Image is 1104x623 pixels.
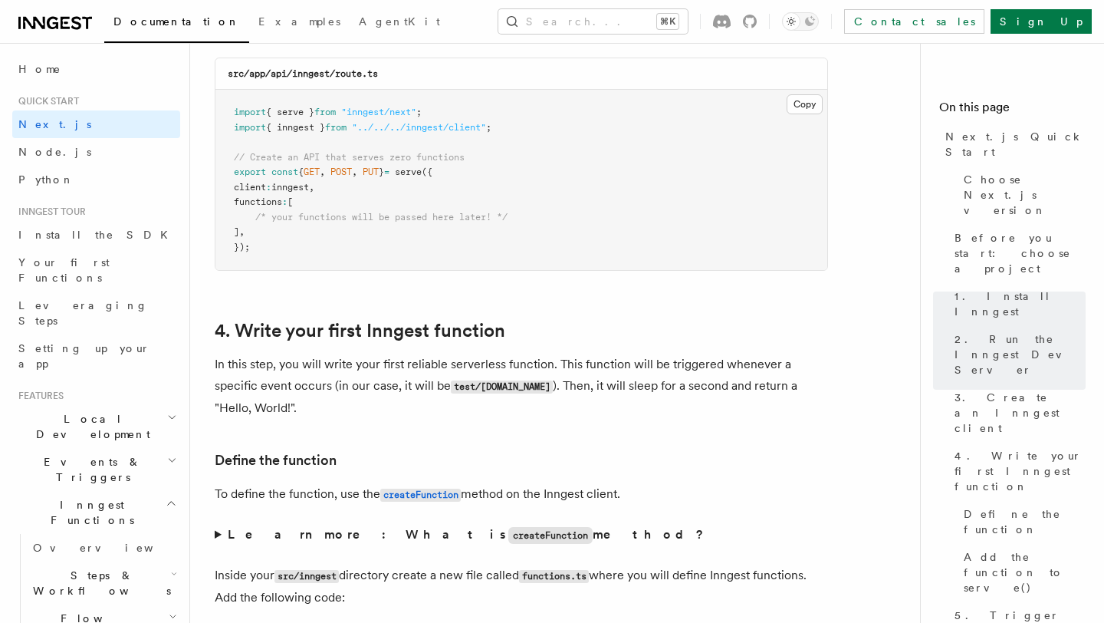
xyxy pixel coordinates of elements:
[939,123,1086,166] a: Next.js Quick Start
[508,527,593,544] code: createFunction
[955,448,1086,494] span: 4. Write your first Inngest function
[104,5,249,43] a: Documentation
[239,226,245,237] span: ,
[12,166,180,193] a: Python
[363,166,379,177] span: PUT
[12,335,180,377] a: Setting up your app
[234,226,239,237] span: ]
[948,282,1086,325] a: 1. Install Inngest
[320,166,325,177] span: ,
[271,182,309,193] span: inngest
[325,122,347,133] span: from
[958,543,1086,602] a: Add the function to serve()
[384,166,389,177] span: =
[451,381,553,394] code: test/[DOMAIN_NAME]
[955,331,1086,377] span: 2. Run the Inngest Dev Server
[948,384,1086,442] a: 3. Create an Inngest client
[359,15,440,28] span: AgentKit
[12,138,180,166] a: Node.js
[215,524,828,546] summary: Learn more: What iscreateFunctionmethod?
[18,173,74,186] span: Python
[352,166,357,177] span: ,
[379,166,384,177] span: }
[287,196,293,207] span: [
[215,483,828,506] p: To define the function, use the method on the Inngest client.
[258,15,340,28] span: Examples
[12,454,167,485] span: Events & Triggers
[958,166,1086,224] a: Choose Next.js version
[18,256,110,284] span: Your first Functions
[948,325,1086,384] a: 2. Run the Inngest Dev Server
[228,68,378,79] code: src/app/api/inngest/route.ts
[234,122,266,133] span: import
[964,549,1086,595] span: Add the function to serve()
[27,562,180,605] button: Steps & Workflows
[266,182,271,193] span: :
[309,182,314,193] span: ,
[234,182,266,193] span: client
[12,411,167,442] span: Local Development
[955,288,1086,319] span: 1. Install Inngest
[422,166,432,177] span: ({
[991,9,1092,34] a: Sign Up
[18,61,61,77] span: Home
[498,9,688,34] button: Search...⌘K
[215,320,505,341] a: 4. Write your first Inngest function
[274,570,339,583] code: src/inngest
[215,450,337,471] a: Define the function
[416,107,422,117] span: ;
[12,497,166,528] span: Inngest Functions
[234,242,250,252] span: });
[939,98,1086,123] h4: On this page
[266,107,314,117] span: { serve }
[314,107,336,117] span: from
[964,506,1086,537] span: Define the function
[215,354,828,419] p: In this step, you will write your first reliable serverless function. This function will be trigg...
[12,95,79,107] span: Quick start
[234,196,282,207] span: functions
[249,5,350,41] a: Examples
[234,107,266,117] span: import
[228,527,707,542] strong: Learn more: What is method?
[380,489,461,502] code: createFunction
[782,12,819,31] button: Toggle dark mode
[844,9,984,34] a: Contact sales
[955,230,1086,276] span: Before you start: choose a project
[271,166,298,177] span: const
[380,486,461,501] a: createFunction
[964,172,1086,218] span: Choose Next.js version
[33,542,191,554] span: Overview
[12,221,180,249] a: Install the SDK
[958,500,1086,543] a: Define the function
[787,94,823,114] button: Copy
[395,166,422,177] span: serve
[18,146,91,158] span: Node.js
[945,129,1086,160] span: Next.js Quick Start
[948,224,1086,282] a: Before you start: choose a project
[12,405,180,448] button: Local Development
[486,122,491,133] span: ;
[12,249,180,292] a: Your first Functions
[266,122,325,133] span: { inngest }
[113,15,240,28] span: Documentation
[18,342,150,370] span: Setting up your app
[234,166,266,177] span: export
[27,568,171,598] span: Steps & Workflows
[304,166,320,177] span: GET
[352,122,486,133] span: "../../../inngest/client"
[255,212,508,222] span: /* your functions will be passed here later! */
[234,152,465,163] span: // Create an API that serves zero functions
[18,118,91,130] span: Next.js
[657,14,678,29] kbd: ⌘K
[955,390,1086,436] span: 3. Create an Inngest client
[298,166,304,177] span: {
[12,206,86,218] span: Inngest tour
[330,166,352,177] span: POST
[12,448,180,491] button: Events & Triggers
[12,390,64,402] span: Features
[519,570,589,583] code: functions.ts
[27,534,180,562] a: Overview
[12,292,180,335] a: Leveraging Steps
[12,491,180,534] button: Inngest Functions
[282,196,287,207] span: :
